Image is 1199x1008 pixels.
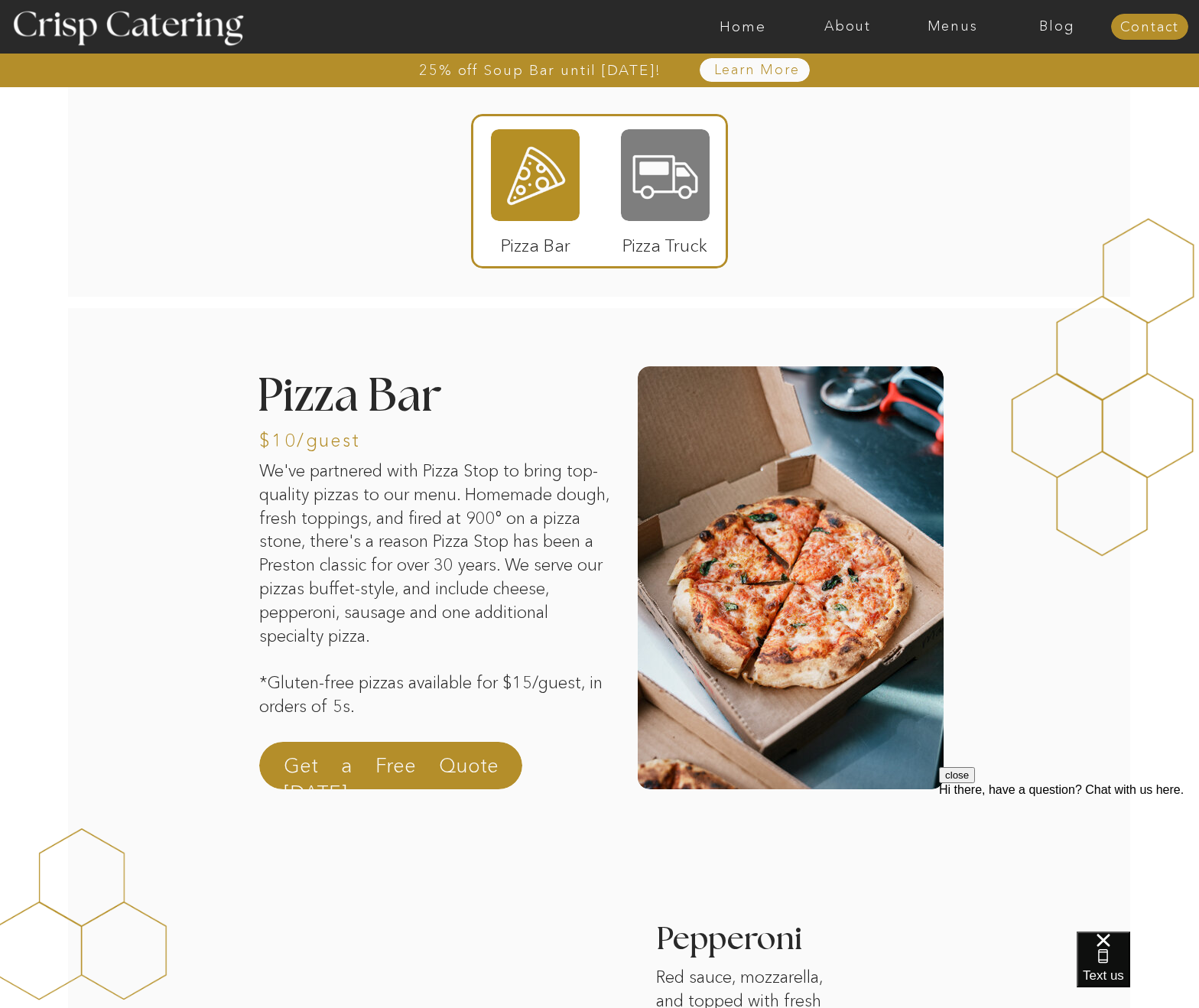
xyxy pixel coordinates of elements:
[656,924,934,997] h3: Pepperoni
[485,219,587,264] p: Pizza Bar
[900,19,1005,34] a: Menus
[614,219,716,264] p: Pizza Truck
[1005,19,1110,34] a: Blog
[284,752,499,789] a: Get a Free Quote [DATE]
[690,19,795,34] a: Home
[1111,20,1188,35] a: Contact
[678,63,835,78] a: Learn More
[795,19,900,34] a: About
[1077,932,1199,1008] iframe: podium webchat widget bubble
[939,767,1199,951] iframe: podium webchat widget prompt
[259,460,611,687] p: We've partnered with Pizza Stop to bring top-quality pizzas to our menu. Homemade dough, fresh to...
[364,63,716,78] a: 25% off Soup Bar until [DATE]!
[259,431,479,446] h3: $10/guest
[257,374,538,422] h2: Pizza Bar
